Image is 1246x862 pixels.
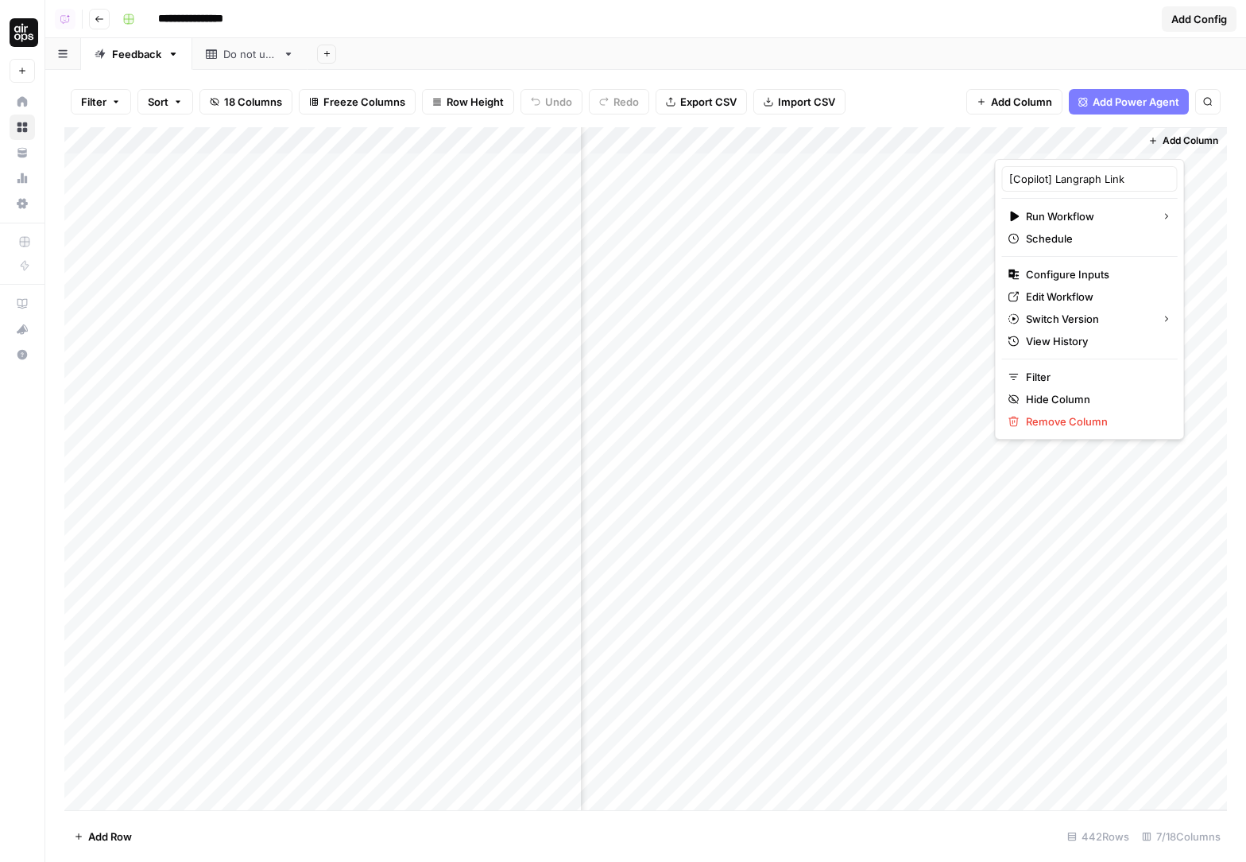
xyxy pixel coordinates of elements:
a: Home [10,89,35,115]
span: Export CSV [680,94,737,110]
button: Sort [137,89,193,115]
img: AirOps Administrative Logo [10,18,38,47]
span: Hide Column [1026,391,1165,407]
span: Switch Version [1026,311,1149,327]
span: Add Row [88,829,132,845]
button: Add Config [1162,6,1236,32]
span: View History [1026,333,1165,349]
div: Feedback [112,46,161,62]
button: 18 Columns [199,89,292,115]
button: Add Column [1142,130,1225,151]
span: Add Config [1171,11,1227,27]
button: Workspace: AirOps Administrative [10,13,35,52]
span: Schedule [1026,231,1165,247]
a: AirOps Academy [10,291,35,316]
a: Browse [10,115,35,140]
div: Do not use [223,46,277,62]
div: What's new? [10,317,34,341]
a: Do not use [192,38,308,70]
span: Undo [545,94,572,110]
span: Filter [81,94,106,110]
span: 18 Columns [224,94,282,110]
button: Add Power Agent [1069,89,1189,115]
span: Filter [1026,369,1165,385]
span: Add Column [1163,134,1218,148]
button: Help + Support [10,342,35,367]
button: Row Height [422,89,514,115]
a: Settings [10,191,35,216]
span: Sort [148,94,168,110]
button: Export CSV [656,89,747,115]
button: What's new? [10,316,35,342]
span: Add Column [991,94,1052,110]
button: Import CSV [753,89,845,115]
span: Remove Column [1026,414,1165,429]
button: Add Column [966,89,1062,115]
span: Freeze Columns [323,94,405,110]
a: Your Data [10,140,35,165]
span: Row Height [447,94,504,110]
div: 7/18 Columns [1136,824,1227,849]
button: Undo [520,89,582,115]
span: Redo [613,94,639,110]
span: Configure Inputs [1026,266,1165,282]
span: Run Workflow [1026,208,1149,224]
button: Add Row [64,824,141,849]
span: Edit Workflow [1026,289,1165,305]
span: Add Power Agent [1093,94,1179,110]
span: Import CSV [778,94,835,110]
a: Feedback [81,38,192,70]
button: Filter [71,89,131,115]
button: Freeze Columns [299,89,416,115]
a: Usage [10,165,35,191]
div: 442 Rows [1061,824,1136,849]
button: Redo [589,89,649,115]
